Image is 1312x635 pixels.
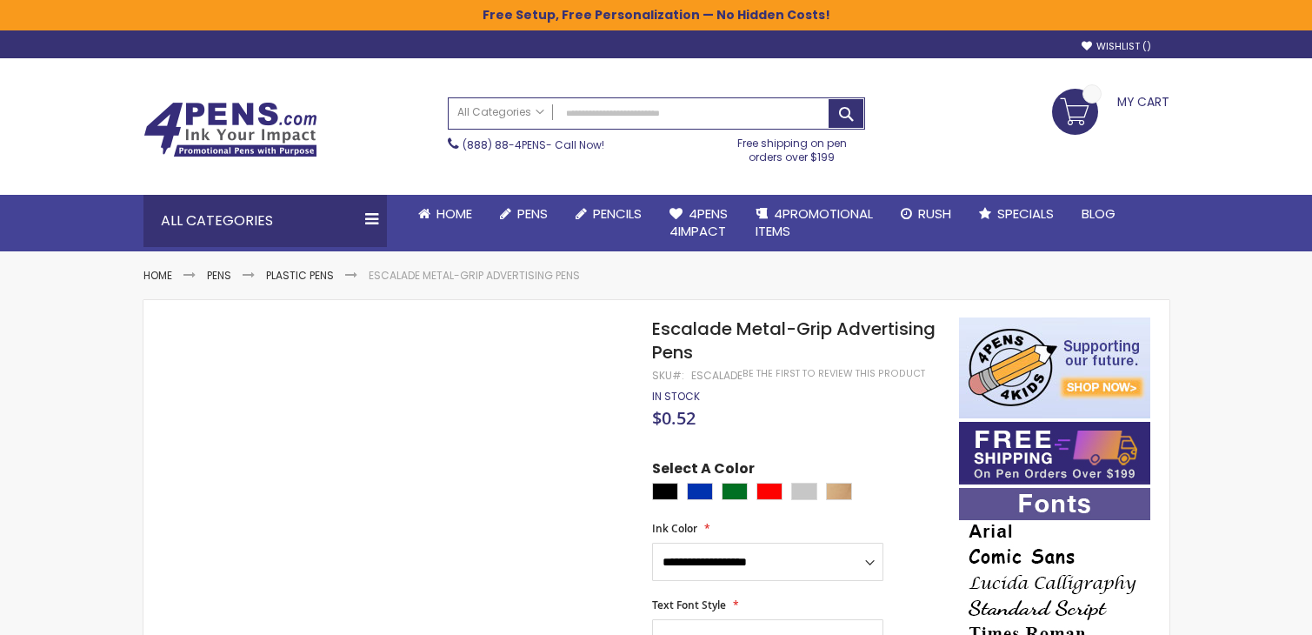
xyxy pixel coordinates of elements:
span: In stock [652,389,700,404]
div: Escalade [691,369,743,383]
div: Black [652,483,678,500]
a: Plastic Pens [266,268,334,283]
span: 4Pens 4impact [669,204,728,240]
div: Availability [652,390,700,404]
div: Blue [687,483,713,500]
a: Pens [207,268,231,283]
a: Blog [1068,195,1129,233]
a: Wishlist [1082,40,1151,53]
span: Escalade Metal-Grip Advertising Pens [652,317,936,364]
li: Escalade Metal-Grip Advertising Pens [369,269,580,283]
div: Copper [826,483,852,500]
img: 4pens 4 kids [959,317,1150,418]
span: 4PROMOTIONAL ITEMS [756,204,873,240]
span: Home [436,204,472,223]
span: Ink Color [652,521,697,536]
span: Pencils [593,204,642,223]
img: 4Pens Custom Pens and Promotional Products [143,102,317,157]
a: Home [143,268,172,283]
span: Pens [517,204,548,223]
a: 4Pens4impact [656,195,742,251]
a: 4PROMOTIONALITEMS [742,195,887,251]
a: Pens [486,195,562,233]
strong: SKU [652,368,684,383]
div: Green [722,483,748,500]
span: All Categories [457,105,544,119]
span: Rush [918,204,951,223]
a: Rush [887,195,965,233]
a: Be the first to review this product [743,367,925,380]
span: Text Font Style [652,598,726,612]
a: Pencils [562,195,656,233]
img: Free shipping on orders over $199 [959,422,1150,485]
span: Select A Color [652,459,755,483]
div: Red [756,483,783,500]
a: Home [404,195,486,233]
span: $0.52 [652,406,696,430]
span: - Call Now! [463,137,604,152]
div: Free shipping on pen orders over $199 [719,130,865,164]
span: Specials [997,204,1054,223]
a: All Categories [449,98,553,127]
div: Silver [791,483,817,500]
span: Blog [1082,204,1116,223]
a: (888) 88-4PENS [463,137,546,152]
div: All Categories [143,195,387,247]
a: Specials [965,195,1068,233]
